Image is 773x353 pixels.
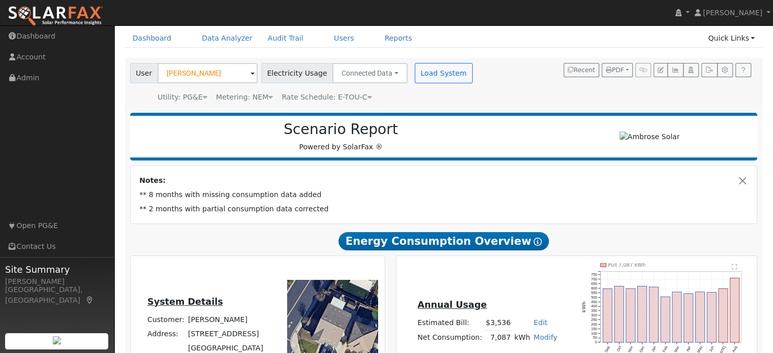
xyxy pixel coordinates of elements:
[591,272,597,277] text: 750
[616,345,623,352] text: Oct
[593,336,597,340] text: 50
[595,340,597,344] text: 0
[194,29,260,48] a: Data Analyzer
[332,63,408,83] button: Connected Data
[282,93,372,101] span: Alias: HETOUC
[145,312,186,327] td: Customer:
[719,288,728,342] rect: onclick=""
[591,295,597,299] text: 500
[591,331,597,336] text: 100
[614,286,624,342] rect: onclick=""
[53,336,61,344] img: retrieve
[261,63,333,83] span: Electricity Usage
[260,29,311,48] a: Audit Trail
[534,333,558,341] a: Modify
[667,63,683,77] button: Multi-Series Graph
[377,29,420,48] a: Reports
[603,288,612,342] rect: onclick=""
[591,322,597,327] text: 200
[484,316,512,331] td: $3,536
[591,299,597,304] text: 450
[85,296,95,304] a: Map
[186,312,265,327] td: [PERSON_NAME]
[673,292,682,342] rect: onclick=""
[638,286,647,342] rect: onclick=""
[186,327,265,341] td: [STREET_ADDRESS]
[620,132,680,142] img: Ambrose Solar
[416,316,484,331] td: Estimated Bill:
[591,313,597,317] text: 300
[415,63,473,83] button: Load System
[608,262,646,268] text: Pull 7,087 kWh
[686,345,692,352] text: Apr
[737,175,748,186] button: Close
[564,63,599,77] button: Recent
[627,345,634,353] text: Nov
[534,238,542,246] i: Show Help
[534,318,547,327] a: Edit
[145,327,186,341] td: Address:
[582,301,587,312] text: kWh
[591,317,597,322] text: 250
[416,330,484,345] td: Net Consumption:
[591,277,597,281] text: 700
[626,288,635,342] rect: onclick=""
[661,297,670,342] rect: onclick=""
[651,345,657,353] text: Jan
[639,345,646,353] text: Dec
[338,232,549,250] span: Energy Consumption Overview
[717,63,733,77] button: Settings
[138,202,750,216] td: ** 2 months with partial consumption data corrected
[591,308,597,313] text: 350
[326,29,362,48] a: Users
[606,67,624,74] span: PDF
[591,281,597,286] text: 650
[735,63,751,77] a: Help Link
[707,292,717,342] rect: onclick=""
[591,327,597,331] text: 150
[684,294,693,342] rect: onclick=""
[5,263,109,276] span: Site Summary
[650,287,659,342] rect: onclick=""
[135,121,547,152] div: Powered by SolarFax ®
[731,278,740,342] rect: onclick=""
[139,176,166,184] strong: Notes:
[674,345,681,353] text: Mar
[8,6,103,27] img: SolarFax
[700,29,762,48] a: Quick Links
[5,284,109,306] div: [GEOGRAPHIC_DATA], [GEOGRAPHIC_DATA]
[484,330,512,345] td: 7,087
[512,330,532,345] td: kWh
[216,92,273,103] div: Metering: NEM
[138,188,750,202] td: ** 8 months with missing consumption data added
[591,291,597,295] text: 550
[701,63,717,77] button: Export Interval Data
[5,276,109,287] div: [PERSON_NAME]
[140,121,541,138] h2: Scenario Report
[683,63,699,77] button: Login As
[602,63,633,77] button: PDF
[696,292,705,342] rect: onclick=""
[662,345,669,353] text: Feb
[703,9,762,17] span: [PERSON_NAME]
[158,63,258,83] input: Select a User
[591,286,597,291] text: 600
[654,63,668,77] button: Edit User
[130,63,158,83] span: User
[147,297,223,307] u: System Details
[732,264,738,270] text: 
[125,29,179,48] a: Dashboard
[708,345,715,353] text: Jun
[417,300,486,310] u: Annual Usage
[158,92,207,103] div: Utility: PG&E
[591,304,597,308] text: 400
